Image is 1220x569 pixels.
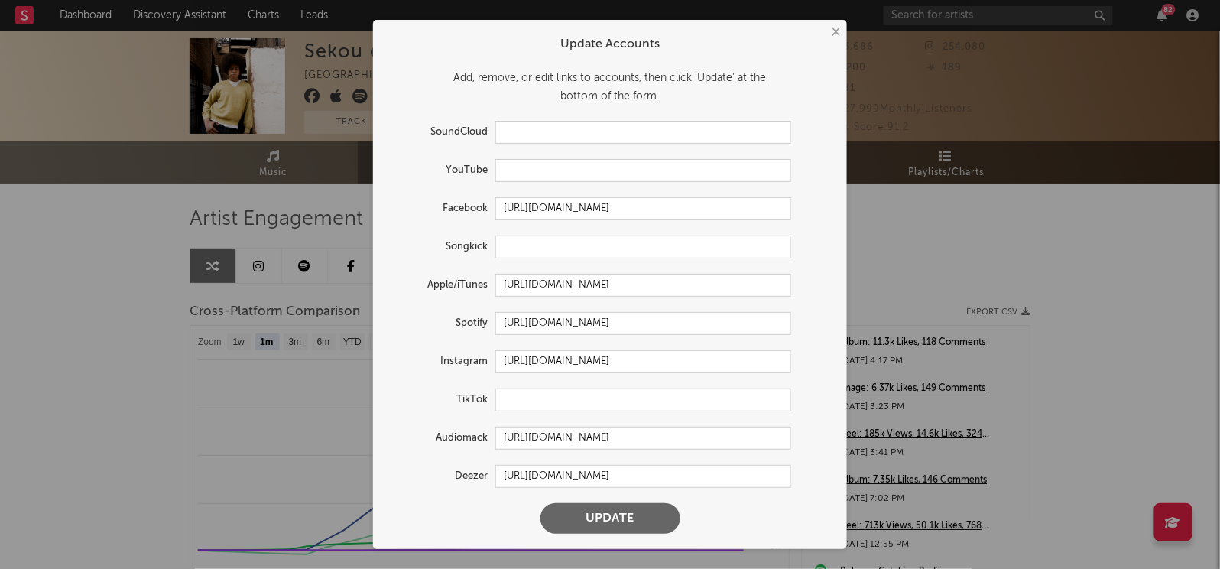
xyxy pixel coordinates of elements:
[388,314,495,333] label: Spotify
[388,467,495,486] label: Deezer
[388,161,495,180] label: YouTube
[826,24,843,41] button: ×
[388,200,495,218] label: Facebook
[388,429,495,447] label: Audiomack
[388,391,495,409] label: TikTok
[388,276,495,294] label: Apple/iTunes
[388,123,495,141] label: SoundCloud
[388,35,832,54] div: Update Accounts
[388,238,495,256] label: Songkick
[388,69,832,106] div: Add, remove, or edit links to accounts, then click 'Update' at the bottom of the form.
[540,503,680,534] button: Update
[388,353,495,371] label: Instagram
